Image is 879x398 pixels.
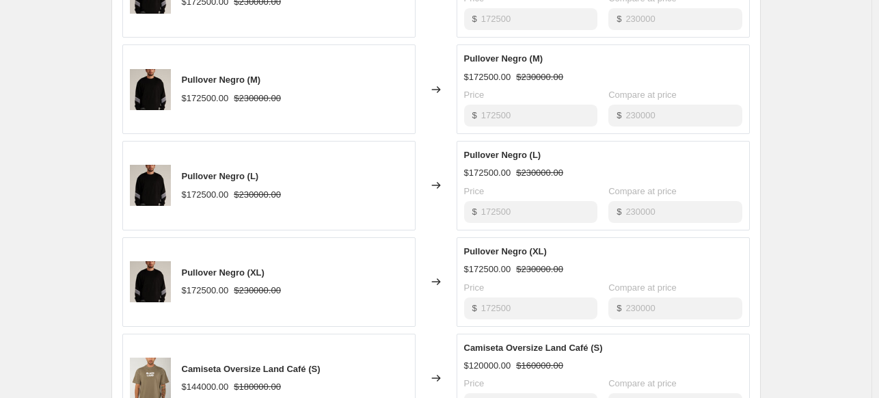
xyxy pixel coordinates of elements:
strike: $180000.00 [234,380,281,394]
strike: $160000.00 [516,359,563,373]
span: Compare at price [608,90,677,100]
span: $ [472,110,477,120]
img: PlanoMedio-26154_80x.jpg [130,261,171,302]
div: $172500.00 [464,263,511,276]
strike: $230000.00 [516,263,563,276]
span: Price [464,186,485,196]
span: Pullover Negro (M) [464,53,543,64]
strike: $230000.00 [234,92,281,105]
div: $172500.00 [182,284,229,297]
strike: $230000.00 [234,284,281,297]
span: Pullover Negro (L) [182,171,259,181]
span: $ [472,303,477,313]
span: Price [464,378,485,388]
strike: $230000.00 [516,166,563,180]
span: $ [472,207,477,217]
span: Compare at price [608,282,677,293]
span: Camiseta Oversize Land Café (S) [464,343,603,353]
img: PlanoMedio-26154_80x.jpg [130,165,171,206]
img: PlanoMedio-26154_80x.jpg [130,69,171,110]
span: Pullover Negro (M) [182,75,261,85]
div: $120000.00 [464,359,511,373]
span: $ [617,110,621,120]
span: Price [464,90,485,100]
span: Compare at price [608,378,677,388]
div: $144000.00 [182,380,229,394]
span: Pullover Negro (L) [464,150,541,160]
strike: $230000.00 [516,70,563,84]
div: $172500.00 [182,188,229,202]
span: Pullover Negro (XL) [464,246,547,256]
span: $ [617,14,621,24]
div: $172500.00 [464,166,511,180]
span: Compare at price [608,186,677,196]
span: $ [617,207,621,217]
span: Pullover Negro (XL) [182,267,265,278]
span: $ [617,303,621,313]
span: Price [464,282,485,293]
strike: $230000.00 [234,188,281,202]
span: $ [472,14,477,24]
div: $172500.00 [182,92,229,105]
span: Camiseta Oversize Land Café (S) [182,364,321,374]
div: $172500.00 [464,70,511,84]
